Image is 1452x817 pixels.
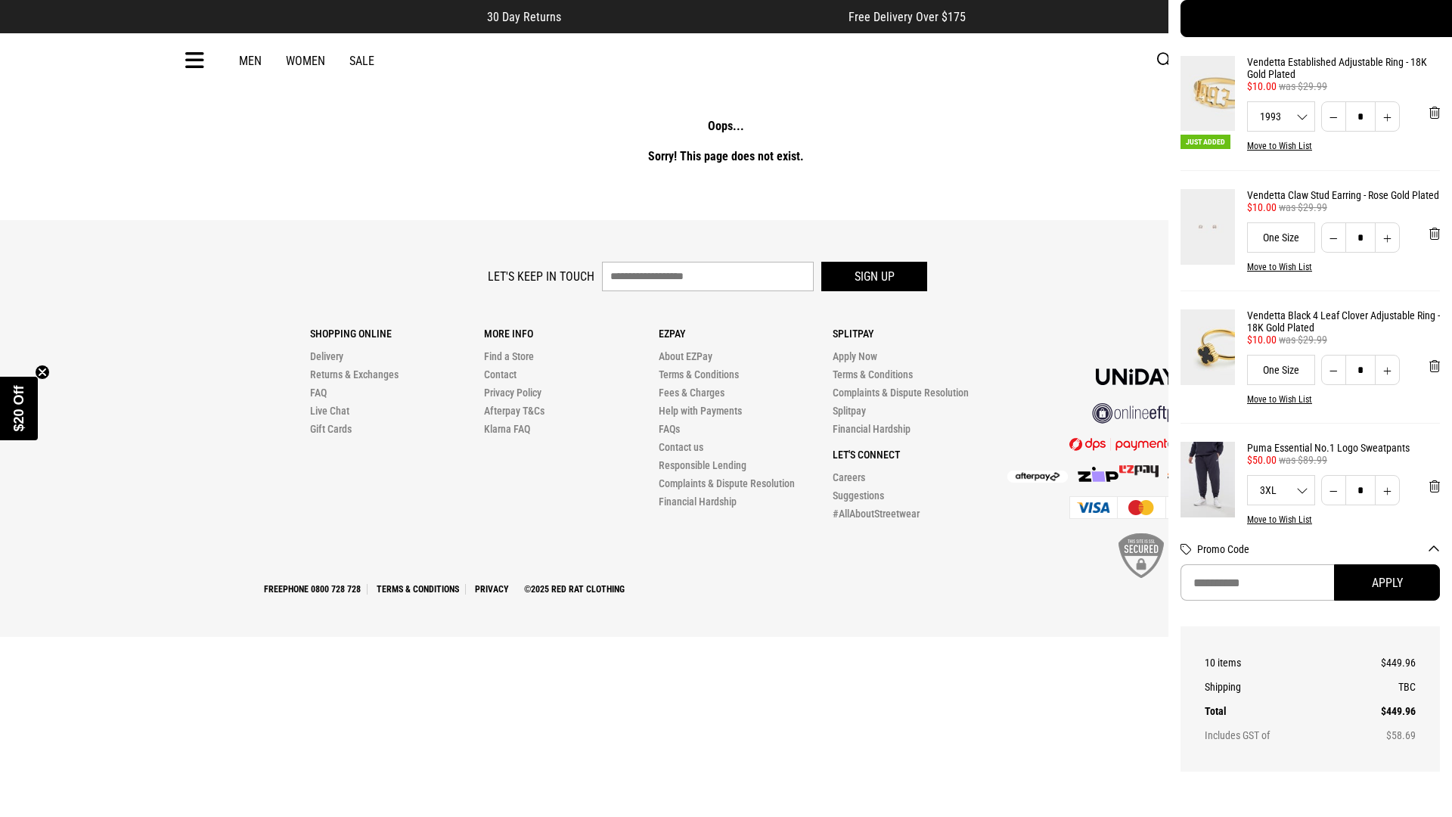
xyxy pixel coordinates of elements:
img: Afterpay [1007,471,1068,483]
strong: Sorry! This page does not exist. [648,149,804,163]
span: 30 Day Returns [487,10,561,24]
button: 'Remove from cart [1417,215,1452,253]
a: Suggestions [833,489,884,502]
img: Unidays [1096,368,1187,385]
button: Increase quantity [1375,101,1400,132]
iframe: Customer reviews powered by Trustpilot [1181,790,1440,805]
span: was $89.99 [1279,454,1327,466]
a: Vendetta Black 4 Leaf Clover Adjustable Ring - 18K Gold Plated [1247,309,1440,334]
a: Live Chat [310,405,349,417]
button: 'Remove from cart [1417,468,1452,505]
input: Quantity [1345,355,1376,385]
img: Puma Essential No.1 Logo Sweatpants [1181,442,1235,517]
button: Move to Wish List [1247,141,1312,151]
button: 'Remove from cart [1417,94,1452,132]
img: Vendetta Claw Stud Earring - Rose Gold Plated [1181,189,1235,264]
th: Total [1205,699,1342,723]
input: Promo Code [1181,564,1334,601]
img: DPS [1069,437,1213,451]
p: Shopping Online [310,328,484,340]
a: Vendetta Established Adjustable Ring - 18K Gold Plated [1247,56,1440,80]
strong: Oops... [708,119,744,133]
span: 1993 [1248,111,1314,122]
a: Contact [484,368,517,381]
a: Privacy [469,584,515,595]
span: 3XL [1248,485,1314,495]
a: Complaints & Dispute Resolution [659,477,795,489]
th: 10 items [1205,651,1342,675]
button: Move to Wish List [1247,514,1312,525]
a: Financial Hardship [833,423,911,435]
button: 'Remove from cart [1417,347,1452,385]
a: Terms & Conditions [371,584,466,595]
span: Just Added [1181,135,1230,149]
a: Afterpay T&Cs [484,405,544,417]
button: Apply [1334,564,1440,601]
a: Splitpay [833,405,866,417]
a: Find a Store [484,350,534,362]
a: Terms & Conditions [659,368,739,381]
div: One Size [1247,355,1315,385]
button: Decrease quantity [1321,475,1346,505]
span: $10.00 [1247,201,1277,213]
td: $449.96 [1342,651,1416,675]
td: $449.96 [1342,699,1416,723]
img: Splitpay [1168,472,1228,480]
a: Returns & Exchanges [310,368,399,381]
button: Promo Code [1197,543,1440,555]
a: About EZPay [659,350,712,362]
button: Decrease quantity [1321,222,1346,253]
th: Includes GST of [1205,723,1342,747]
a: Financial Hardship [659,495,737,508]
button: Increase quantity [1375,475,1400,505]
a: FAQ [310,387,327,399]
input: Quantity [1345,222,1376,253]
img: Vendetta Black 4 Leaf Clover Adjustable Ring - 18K Gold Plated [1181,309,1235,384]
a: Help with Payments [659,405,742,417]
a: Terms & Conditions [833,368,913,381]
img: Splitpay [1119,465,1159,477]
img: Zip [1077,467,1119,482]
button: Move to Wish List [1247,394,1312,405]
a: Responsible Lending [659,459,746,471]
a: Sale [349,54,374,68]
a: Freephone 0800 728 728 [258,584,368,595]
button: Move to Wish List [1247,262,1312,272]
div: One Size [1247,222,1315,253]
a: #AllAboutStreetwear [833,508,920,520]
button: Decrease quantity [1321,355,1346,385]
a: Delivery [310,350,343,362]
img: Redrat logo [678,49,777,72]
span: $10.00 [1247,334,1277,346]
img: Vendetta Established Adjustable Ring - 18K Gold Plated [1181,56,1235,131]
span: Free Delivery Over $175 [849,10,966,24]
span: $10.00 [1247,80,1277,92]
a: Vendetta Claw Stud Earring - Rose Gold Plated [1247,189,1440,201]
a: Apply Now [833,350,877,362]
a: ©2025 Red Rat Clothing [518,584,631,595]
p: Ezpay [659,328,833,340]
p: More Info [484,328,658,340]
button: Increase quantity [1375,222,1400,253]
span: was $29.99 [1279,80,1327,92]
img: SSL [1118,533,1164,578]
a: Complaints & Dispute Resolution [833,387,969,399]
a: Privacy Policy [484,387,541,399]
span: was $29.99 [1279,201,1327,213]
a: Men [239,54,262,68]
a: FAQs [659,423,680,435]
span: was $29.99 [1279,334,1327,346]
a: Gift Cards [310,423,352,435]
a: Women [286,54,325,68]
span: $50.00 [1247,454,1277,466]
td: $58.69 [1342,723,1416,747]
input: Quantity [1345,475,1376,505]
th: Shipping [1205,675,1342,699]
a: Klarna FAQ [484,423,530,435]
p: Let's Connect [833,449,1007,461]
iframe: Customer reviews powered by Trustpilot [591,9,818,24]
a: Contact us [659,441,703,453]
span: $20 Off [11,385,26,431]
button: Decrease quantity [1321,101,1346,132]
img: Cards [1069,496,1213,519]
